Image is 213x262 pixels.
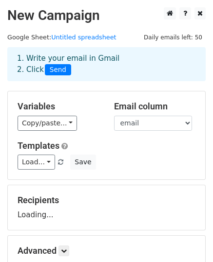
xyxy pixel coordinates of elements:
h5: Variables [18,101,99,112]
a: Copy/paste... [18,116,77,131]
a: Templates [18,140,59,151]
a: Daily emails left: 50 [140,34,206,41]
a: Untitled spreadsheet [51,34,116,41]
h2: New Campaign [7,7,206,24]
h5: Advanced [18,245,195,256]
a: Load... [18,155,55,170]
div: Loading... [18,195,195,220]
span: Daily emails left: 50 [140,32,206,43]
h5: Email column [114,101,196,112]
h5: Recipients [18,195,195,206]
div: 1. Write your email in Gmail 2. Click [10,53,203,75]
span: Send [45,64,71,76]
small: Google Sheet: [7,34,116,41]
button: Save [70,155,96,170]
